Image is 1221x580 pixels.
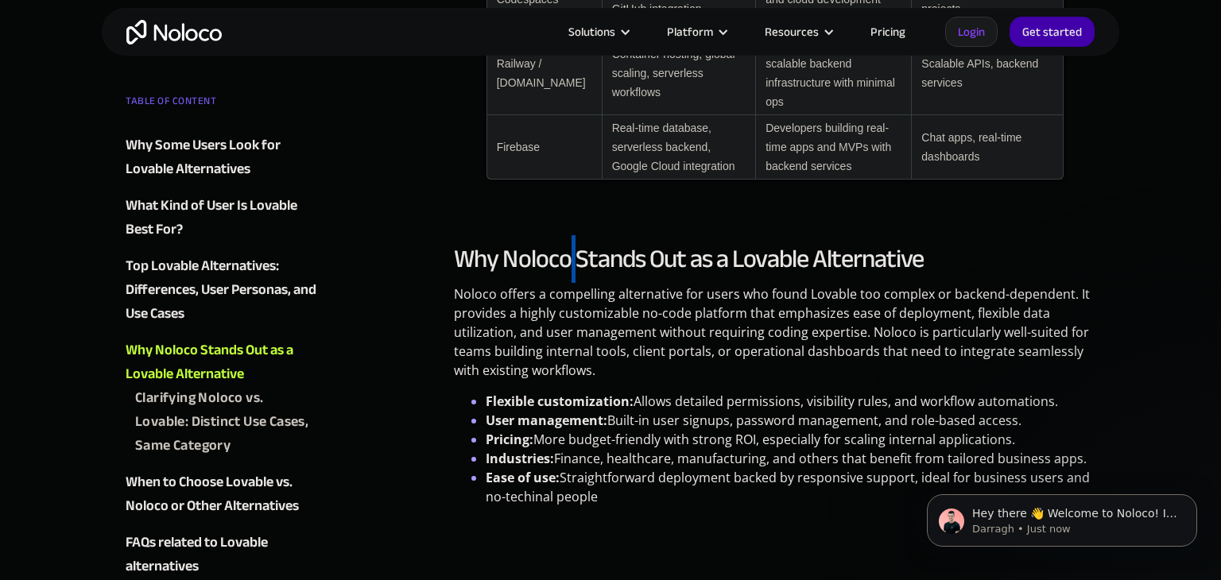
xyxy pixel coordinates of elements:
[486,431,533,448] strong: Pricing:
[486,449,1095,468] li: Finance, healthcare, manufacturing, and others that benefit from tailored business apps.
[568,21,615,42] div: Solutions
[911,115,1063,180] td: Chat apps, real-time dashboards
[126,338,318,386] a: Why Noloco Stands Out as a Lovable Alternative
[548,21,647,42] div: Solutions
[126,531,318,578] a: FAQs related to Lovable alternatives
[486,412,607,429] strong: User management:
[765,21,819,42] div: Resources
[486,411,1095,430] li: Built-in user signups, password management, and role-based access.
[602,115,756,180] td: Real-time database, serverless backend, Google Cloud integration
[454,243,1095,275] h2: Why Noloco Stands Out as a Lovable Alternative
[903,461,1221,572] iframe: Intercom notifications message
[486,115,602,180] td: Firebase
[126,133,318,181] a: Why Some Users Look for Lovable Alternatives
[126,194,318,242] a: What Kind of User Is Lovable Best For?
[126,89,318,121] div: TABLE OF CONTENT
[454,284,1095,392] p: Noloco offers a compelling alternative for users who found Lovable too complex or backend-depende...
[667,21,713,42] div: Platform
[486,469,560,486] strong: Ease of use:
[745,21,851,42] div: Resources
[126,470,318,518] a: When to Choose Lovable vs. Noloco or Other Alternatives
[755,32,911,115] td: Developers looking for scalable backend infrastructure with minimal ops
[454,522,1095,553] p: ‍
[126,254,318,326] a: Top Lovable Alternatives: Differences, User Personas, and Use Cases‍
[486,392,1095,411] li: Allows detailed permissions, visibility rules, and workflow automations.
[486,392,634,410] strong: Flexible customization:
[851,21,925,42] a: Pricing
[486,450,554,467] strong: Industries:
[135,386,318,458] a: Clarifying Noloco vs. Lovable: Distinct Use Cases, Same Category
[911,32,1063,115] td: Scalable APIs, backend services
[755,115,911,180] td: Developers building real-time apps and MVPs with backend services
[945,17,998,47] a: Login
[602,32,756,115] td: Container hosting, global scaling, serverless workflows
[486,430,1095,449] li: More budget-friendly with strong ROI, especially for scaling internal applications.
[486,468,1095,506] li: Straightforward deployment backed by responsive support, ideal for business users and no-techinal...
[647,21,745,42] div: Platform
[486,32,602,115] td: Railway / [DOMAIN_NAME]
[126,20,222,44] a: home
[1010,17,1095,47] a: Get started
